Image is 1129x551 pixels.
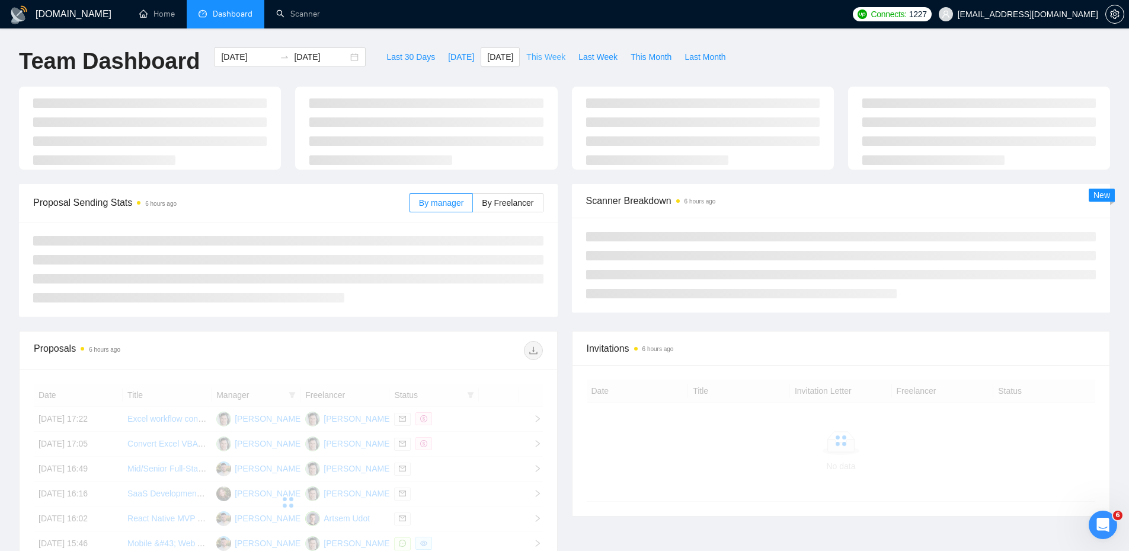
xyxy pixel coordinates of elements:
[380,47,442,66] button: Last 30 Days
[1106,9,1124,19] span: setting
[1093,190,1110,200] span: New
[419,198,463,208] span: By manager
[624,47,678,66] button: This Month
[9,5,28,24] img: logo
[280,52,289,62] span: to
[678,47,732,66] button: Last Month
[442,47,481,66] button: [DATE]
[294,50,348,63] input: End date
[1105,5,1124,24] button: setting
[280,52,289,62] span: swap-right
[1105,9,1124,19] a: setting
[871,8,906,21] span: Connects:
[586,193,1096,208] span: Scanner Breakdown
[578,50,618,63] span: Last Week
[858,9,867,19] img: upwork-logo.png
[448,50,474,63] span: [DATE]
[487,50,513,63] span: [DATE]
[572,47,624,66] button: Last Week
[89,346,120,353] time: 6 hours ago
[221,50,275,63] input: Start date
[482,198,533,208] span: By Freelancer
[386,50,435,63] span: Last 30 Days
[33,195,410,210] span: Proposal Sending Stats
[481,47,520,66] button: [DATE]
[942,10,950,18] span: user
[631,50,671,63] span: This Month
[520,47,572,66] button: This Week
[199,9,207,18] span: dashboard
[34,341,288,360] div: Proposals
[213,9,252,19] span: Dashboard
[1113,511,1122,520] span: 6
[526,50,565,63] span: This Week
[642,346,674,352] time: 6 hours ago
[685,198,716,205] time: 6 hours ago
[139,9,175,19] a: homeHome
[276,9,320,19] a: searchScanner
[1089,511,1117,539] iframe: Intercom live chat
[685,50,725,63] span: Last Month
[909,8,927,21] span: 1227
[145,200,177,207] time: 6 hours ago
[587,341,1096,356] span: Invitations
[19,47,200,75] h1: Team Dashboard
